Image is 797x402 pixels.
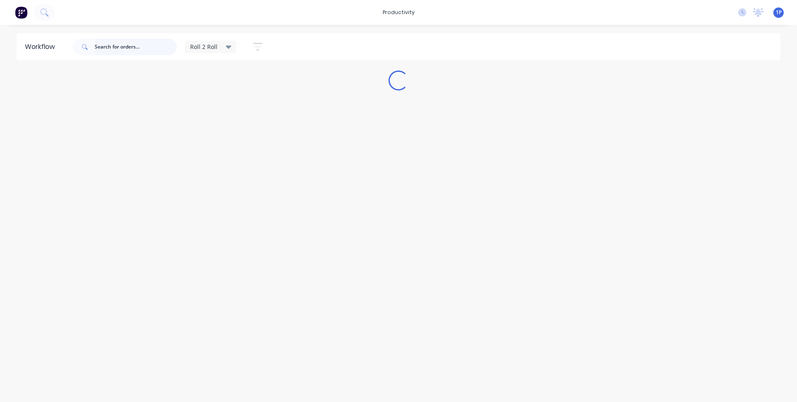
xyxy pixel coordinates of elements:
span: 1P [776,9,782,16]
div: productivity [379,6,419,19]
img: Factory [15,6,27,19]
input: Search for orders... [95,39,177,55]
span: Roll 2 Roll [190,42,218,51]
div: Workflow [25,42,59,52]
